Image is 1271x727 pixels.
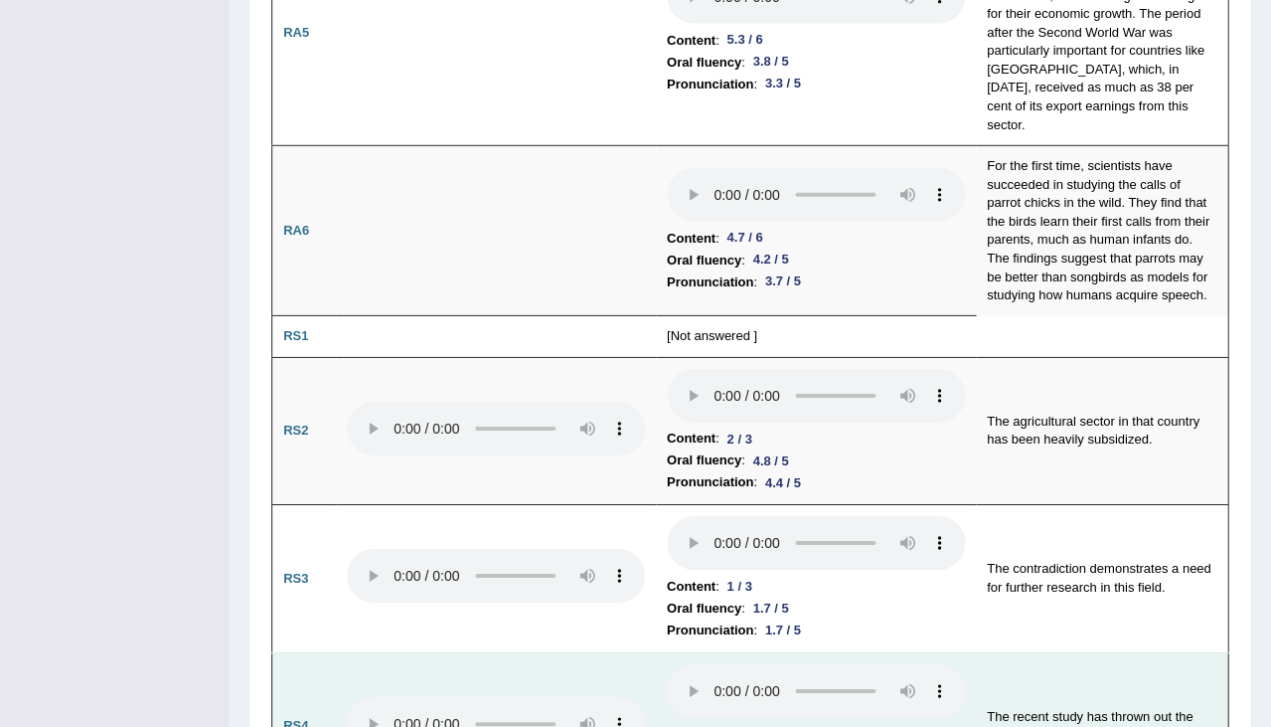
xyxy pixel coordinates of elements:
[667,471,965,493] li: :
[667,228,965,250] li: :
[667,272,753,293] b: Pronunciation
[757,74,809,94] div: 3.3 / 5
[667,598,965,620] li: :
[656,316,976,358] td: [Not answered ]
[667,576,965,598] li: :
[744,598,796,619] div: 1.7 / 5
[283,423,308,438] b: RS2
[718,429,759,450] div: 2 / 3
[667,52,965,74] li: :
[976,505,1228,653] td: The contradiction demonstrates a need for further research in this field.
[744,250,796,271] div: 4.2 / 5
[667,74,753,95] b: Pronunciation
[718,576,759,597] div: 1 / 3
[667,450,965,471] li: :
[976,146,1228,316] td: For the first time, scientists have succeeded in studying the calls of parrot chicks in the wild....
[667,228,715,250] b: Content
[667,250,741,272] b: Oral fluency
[667,74,965,95] li: :
[667,620,965,641] li: :
[667,576,715,598] b: Content
[757,472,809,493] div: 4.4 / 5
[744,451,796,471] div: 4.8 / 5
[667,428,715,450] b: Content
[667,428,965,450] li: :
[718,30,770,51] div: 5.3 / 6
[667,30,715,52] b: Content
[976,357,1228,505] td: The agricultural sector in that country has been heavily subsidized.
[667,471,753,493] b: Pronunciation
[667,250,965,272] li: :
[667,620,753,641] b: Pronunciation
[283,571,308,586] b: RS3
[667,272,965,293] li: :
[757,272,809,292] div: 3.7 / 5
[757,620,809,640] div: 1.7 / 5
[283,223,309,238] b: RA6
[667,30,965,52] li: :
[667,450,741,471] b: Oral fluency
[283,328,308,343] b: RS1
[283,25,309,40] b: RA5
[667,52,741,74] b: Oral fluency
[744,52,796,73] div: 3.8 / 5
[667,598,741,620] b: Oral fluency
[718,228,770,249] div: 4.7 / 6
